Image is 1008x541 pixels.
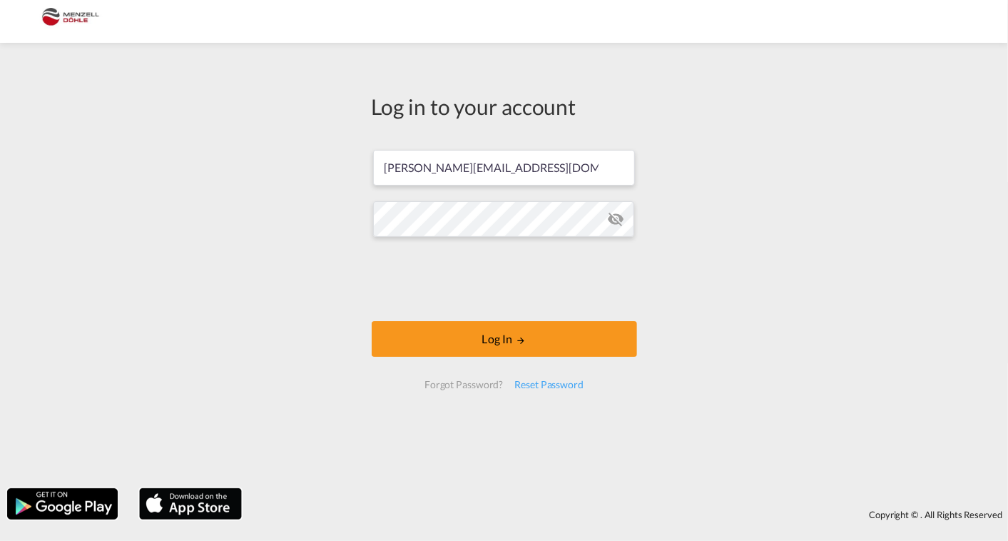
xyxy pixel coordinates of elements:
[607,211,624,228] md-icon: icon-eye-off
[396,251,613,307] iframe: reCAPTCHA
[419,372,509,398] div: Forgot Password?
[138,487,243,521] img: apple.png
[373,150,635,186] input: Enter email/phone number
[372,321,637,357] button: LOGIN
[21,6,118,38] img: 5c2b1670644e11efba44c1e626d722bd.JPG
[6,487,119,521] img: google.png
[509,372,589,398] div: Reset Password
[372,91,637,121] div: Log in to your account
[249,502,1008,527] div: Copyright © . All Rights Reserved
